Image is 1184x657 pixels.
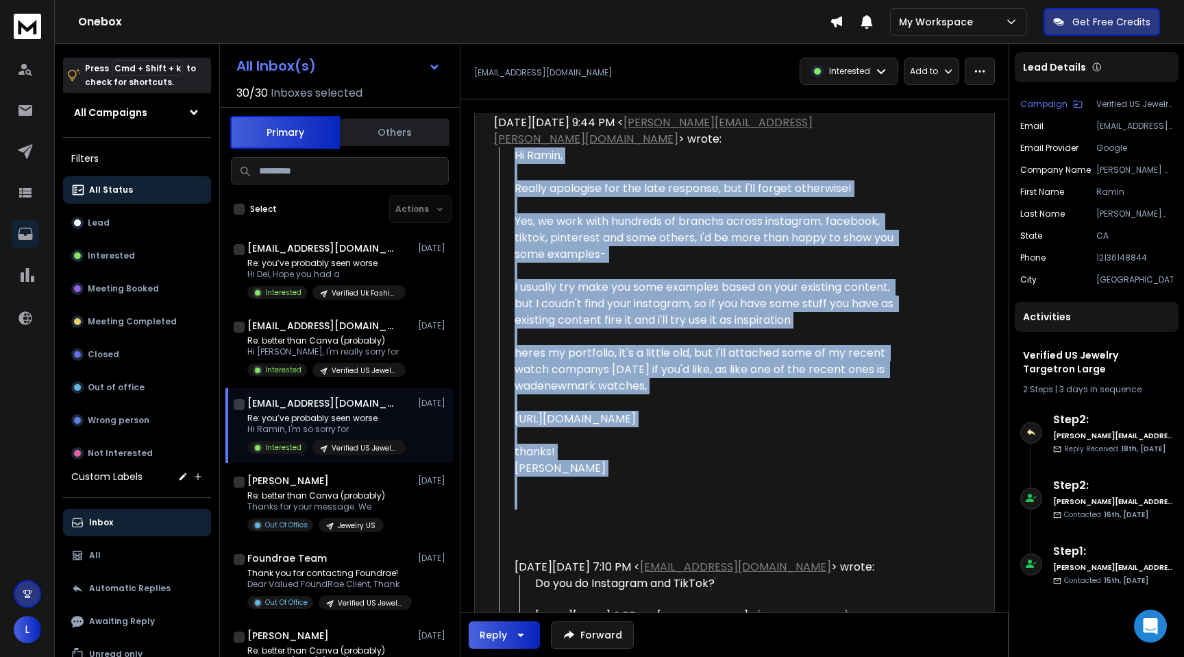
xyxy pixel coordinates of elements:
[88,250,135,261] p: Interested
[418,553,449,564] p: [DATE]
[910,66,938,77] p: Add to
[1096,252,1173,263] p: 12136148844
[247,413,406,424] p: Re: you’ve probably seen worse
[247,258,406,269] p: Re: you’ve probably seen worse
[494,115,894,147] div: [DATE][DATE] 9:44 PM < > wrote:
[1020,143,1078,154] p: Email Provider
[63,176,211,204] button: All Status
[247,319,398,333] h1: [EMAIL_ADDRESS][DOMAIN_NAME]
[1121,444,1165,454] span: 18th, [DATE]
[88,283,159,294] p: Meeting Booked
[85,62,196,89] p: Press to check for shortcuts.
[1023,60,1086,74] p: Lead Details
[1104,510,1148,520] span: 16th, [DATE]
[88,448,153,459] p: Not Interested
[63,407,211,434] button: Wrong person
[1020,252,1046,263] p: Phone
[225,52,452,80] button: All Inbox(s)
[1064,444,1165,454] p: Reply Received
[535,608,894,641] div: [DATE][DATE] 6:55 AM [PERSON_NAME] < > wrote:
[1015,302,1179,332] div: Activities
[88,415,149,426] p: Wrong person
[265,597,308,608] p: Out Of Office
[1096,165,1173,176] p: [PERSON_NAME] & Watches
[1072,15,1150,29] p: Get Free Credits
[247,335,406,346] p: Re: better than Canva (probably)
[89,583,171,594] p: Automatic Replies
[63,608,211,635] button: Awaiting Reply
[1104,575,1148,586] span: 15th, [DATE]
[515,180,894,197] div: Really apologise for the late response, but I'll forget otherwise!
[551,621,634,649] button: Forward
[247,241,398,255] h1: [EMAIL_ADDRESS][DOMAIN_NAME]
[515,444,894,460] div: thanks!
[515,345,894,394] div: heres my portfolio, it's a little old, but I'll attached some of my recent watch companys [DATE] ...
[89,550,101,561] p: All
[71,470,143,483] h3: Custom Labels
[1053,411,1173,428] h6: Step 2 :
[88,217,110,228] p: Lead
[1053,543,1173,560] h6: Step 1 :
[1053,477,1173,494] h6: Step 2 :
[265,520,308,530] p: Out Of Office
[247,346,406,357] p: Hi [PERSON_NAME], I'm really sorry for
[1096,99,1173,110] p: Verified US Jewelry Targetron Large
[265,365,301,375] p: Interested
[640,559,831,575] a: [EMAIL_ADDRESS][DOMAIN_NAME]
[1064,510,1148,520] p: Contacted
[250,204,277,215] label: Select
[418,475,449,486] p: [DATE]
[247,568,412,579] p: Thank you for contacting Foundrae!
[88,349,119,360] p: Closed
[1096,187,1173,198] p: Ramin
[1064,575,1148,586] p: Contacted
[78,14,830,30] h1: Onebox
[63,242,211,270] button: Interested
[247,645,392,656] p: Re: better than Canva (probably)
[89,184,133,195] p: All Status
[1023,384,1170,395] div: |
[535,575,894,592] div: Do you do Instagram and TikTok?
[74,106,147,119] h1: All Campaigns
[14,616,41,643] button: L
[63,149,211,168] h3: Filters
[236,85,268,101] span: 30 / 30
[515,213,894,263] div: Yes, we work with hundreds of branchs across instagram, facebook, tiktok, pinterest and some othe...
[480,628,507,642] div: Reply
[515,147,894,164] div: Hi Ramin,
[1020,99,1083,110] button: Campaign
[265,442,301,453] p: Interested
[1020,121,1044,132] p: Email
[474,67,613,78] p: [EMAIL_ADDRESS][DOMAIN_NAME]
[63,99,211,126] button: All Campaigns
[271,85,362,101] h3: Inboxes selected
[63,542,211,569] button: All
[1020,274,1037,285] p: city
[469,621,540,649] button: Reply
[247,424,406,435] p: Hi Ramin, I'm so sorry for
[1096,143,1173,154] p: Google
[1053,431,1173,441] h6: [PERSON_NAME][EMAIL_ADDRESS][PERSON_NAME][DOMAIN_NAME]
[332,366,397,376] p: Verified US Jewelry Targetron Large
[247,501,385,512] p: Thanks for your message. We
[89,517,113,528] p: Inbox
[1134,610,1167,643] div: Open Intercom Messenger
[88,382,145,393] p: Out of office
[247,269,406,280] p: Hi Del, Hope you had a
[1096,230,1173,241] p: CA
[112,60,183,76] span: Cmd + Shift + k
[1023,383,1053,395] span: 2 Steps
[63,209,211,237] button: Lead
[247,490,385,501] p: Re: better than Canva (probably)
[332,443,397,453] p: Verified US Jewelry Targetron Large
[247,551,327,565] h1: Foundrae Team
[1020,230,1042,241] p: state
[1053,497,1173,507] h6: [PERSON_NAME][EMAIL_ADDRESS][PERSON_NAME][DOMAIN_NAME]
[515,411,894,427] div: [URL][DOMAIN_NAME]
[1096,121,1173,132] p: [EMAIL_ADDRESS][DOMAIN_NAME]
[89,616,155,627] p: Awaiting Reply
[247,579,412,590] p: Dear Valued FoundRae Client, Thank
